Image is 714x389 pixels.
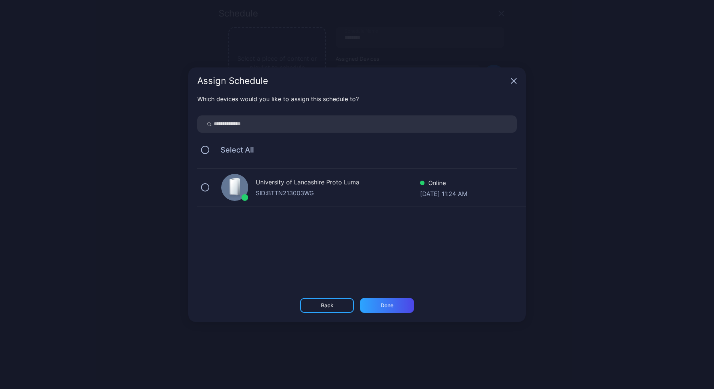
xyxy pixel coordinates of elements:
div: SID: BTTN213003WG [256,189,420,197]
button: Done [360,298,414,313]
div: [DATE] 11:24 AM [420,189,467,197]
span: Select All [213,145,254,154]
div: Back [321,302,333,308]
div: Assign Schedule [197,76,508,85]
div: Which devices would you like to assign this schedule to? [197,94,517,103]
button: Back [300,298,354,313]
div: Done [381,302,393,308]
div: Online [420,178,467,189]
div: University of Lancashire Proto Luma [256,178,420,189]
